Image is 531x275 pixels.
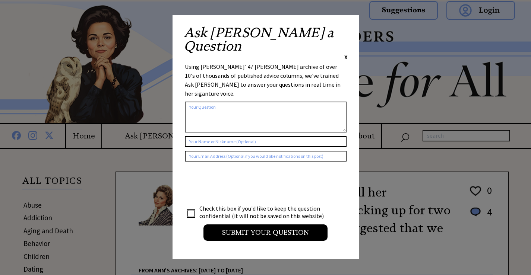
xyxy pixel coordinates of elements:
[185,136,347,147] input: Your Name or Nickname (Optional)
[185,151,347,162] input: Your Email Address (Optional if you would like notifications on this post)
[185,169,298,198] iframe: reCAPTCHA
[344,53,348,61] span: X
[199,204,331,220] td: Check this box if you'd like to keep the question confidential (it will not be saved on this webs...
[185,62,347,98] div: Using [PERSON_NAME]' 47 [PERSON_NAME] archive of over 10's of thousands of published advice colum...
[184,26,348,53] h2: Ask [PERSON_NAME] a Question
[203,224,328,241] input: Submit your Question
